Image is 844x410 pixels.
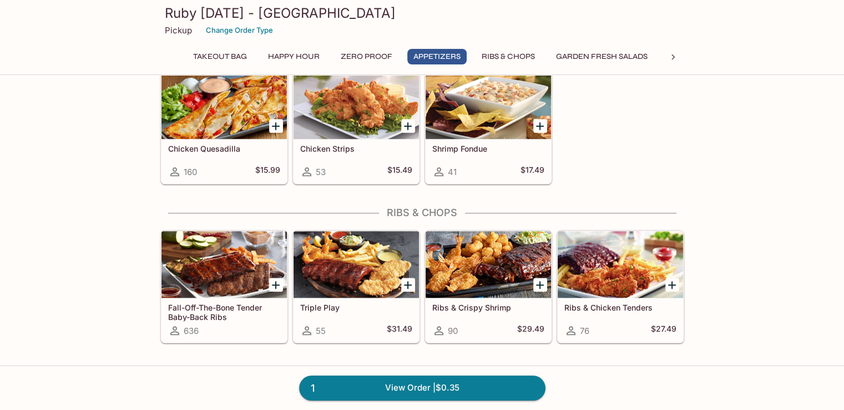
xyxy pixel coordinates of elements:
a: Chicken Strips53$15.49 [293,72,420,184]
h5: Chicken Quesadilla [168,144,280,153]
a: Shrimp Fondue41$17.49 [425,72,552,184]
p: Pickup [165,25,192,36]
button: Add Triple Play [401,278,415,292]
h5: $29.49 [517,324,544,337]
span: 90 [448,326,458,336]
h5: Fall-Off-The-Bone Tender Baby-Back Ribs [168,303,280,321]
h5: $15.99 [255,165,280,178]
a: Chicken Quesadilla160$15.99 [161,72,287,184]
h5: Shrimp Fondue [432,144,544,153]
button: Appetizers [407,49,467,64]
a: Fall-Off-The-Bone Tender Baby-Back Ribs636 [161,231,287,343]
a: Ribs & Crispy Shrimp90$29.49 [425,231,552,343]
button: Zero Proof [335,49,398,64]
h5: Ribs & Crispy Shrimp [432,303,544,312]
button: Garden Fresh Salads [550,49,654,64]
button: Add Fall-Off-The-Bone Tender Baby-Back Ribs [269,278,283,292]
h5: $15.49 [387,165,412,178]
div: Fall-Off-The-Bone Tender Baby-Back Ribs [161,231,287,298]
div: Chicken Strips [294,72,419,139]
span: 53 [316,167,326,177]
h3: Ruby [DATE] - [GEOGRAPHIC_DATA] [165,4,680,22]
span: 636 [184,326,199,336]
span: 55 [316,326,326,336]
span: 160 [184,167,197,177]
a: Ribs & Chicken Tenders76$27.49 [557,231,684,343]
h5: $27.49 [651,324,676,337]
button: Add Chicken Quesadilla [269,119,283,133]
h5: Ribs & Chicken Tenders [564,303,676,312]
div: Ribs & Crispy Shrimp [426,231,551,298]
div: Triple Play [294,231,419,298]
button: Add Chicken Strips [401,119,415,133]
div: Ribs & Chicken Tenders [558,231,683,298]
div: Shrimp Fondue [426,72,551,139]
h5: $17.49 [520,165,544,178]
div: Chicken Quesadilla [161,72,287,139]
h5: $31.49 [387,324,412,337]
button: Add Ribs & Crispy Shrimp [533,278,547,292]
button: Add Shrimp Fondue [533,119,547,133]
button: Takeout Bag [187,49,253,64]
button: Happy Hour [262,49,326,64]
h5: Triple Play [300,303,412,312]
span: 76 [580,326,589,336]
a: 1View Order |$0.35 [299,376,545,400]
h5: Chicken Strips [300,144,412,153]
button: Ribs & Chops [476,49,541,64]
h4: Ribs & Chops [160,207,684,219]
a: Triple Play55$31.49 [293,231,420,343]
span: 41 [448,167,457,177]
button: Change Order Type [201,22,278,39]
button: Add Ribs & Chicken Tenders [665,278,679,292]
span: 1 [304,381,321,396]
